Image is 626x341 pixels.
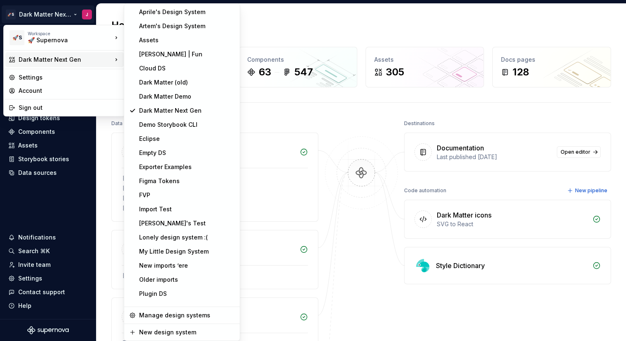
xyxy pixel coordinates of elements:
div: New design system [139,328,235,336]
div: Demo Storybook CLI [139,121,235,129]
div: Older imports [139,276,235,284]
div: Assets [139,36,235,44]
div: Quick FVP [139,304,235,312]
div: Dark Matter (old) [139,78,235,87]
div: Account [19,87,120,95]
div: Exporter Examples [139,163,235,171]
div: Manage design systems [139,311,235,319]
div: Cloud DS [139,64,235,73]
div: Import Test [139,205,235,213]
div: Settings [19,73,120,82]
div: Eclipse [139,135,235,143]
div: Sign out [19,104,120,112]
div: 🚀 Supernova [28,36,98,44]
div: 🚀S [10,30,24,45]
div: Dark Matter Demo [139,92,235,101]
div: FVP [139,191,235,199]
div: Aprile's Design System [139,8,235,16]
div: Dark Matter Next Gen [19,56,112,64]
div: Workspace [28,31,112,36]
div: Artem's Design System [139,22,235,30]
div: [PERSON_NAME]'s Test [139,219,235,227]
div: Empty DS [139,149,235,157]
div: Plugin DS [139,290,235,298]
div: Dark Matter Next Gen [139,106,235,115]
div: New imports ’ere [139,261,235,270]
div: My Little Design System [139,247,235,256]
div: [PERSON_NAME] | Fun [139,50,235,58]
div: Lonely design system :( [139,233,235,242]
div: Figma Tokens [139,177,235,185]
